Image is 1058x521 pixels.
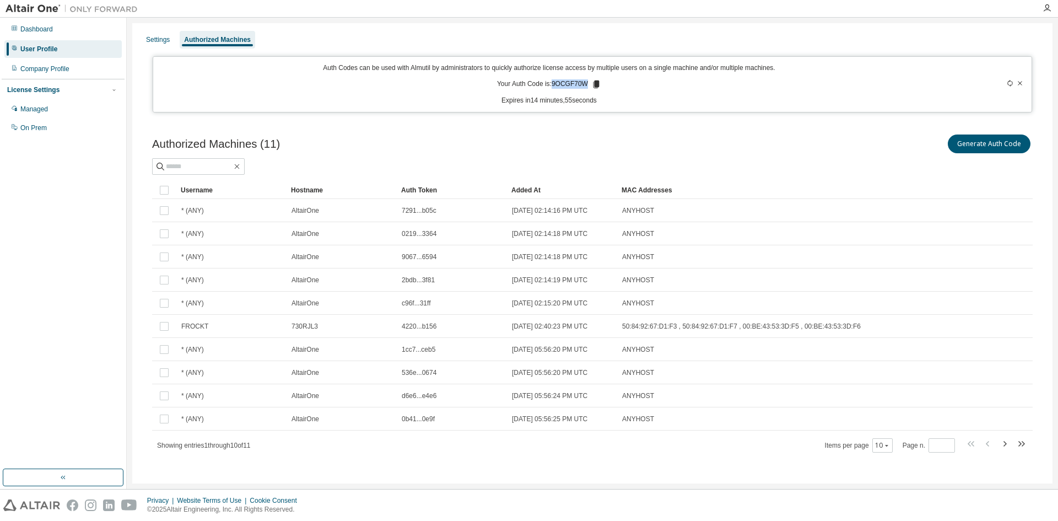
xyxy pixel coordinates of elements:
img: Altair One [6,3,143,14]
div: Dashboard [20,25,53,34]
span: [DATE] 05:56:20 PM UTC [512,345,587,354]
img: youtube.svg [121,499,137,511]
span: * (ANY) [181,299,204,308]
span: [DATE] 02:14:19 PM UTC [512,276,587,284]
div: Company Profile [20,65,69,73]
span: AltairOne [292,368,319,377]
span: Items per page [825,438,893,453]
span: AltairOne [292,276,319,284]
span: * (ANY) [181,229,204,238]
span: [DATE] 05:56:25 PM UTC [512,415,587,423]
div: License Settings [7,85,60,94]
span: * (ANY) [181,253,204,261]
div: Hostname [291,181,392,199]
span: AltairOne [292,415,319,423]
span: [DATE] 02:14:18 PM UTC [512,229,587,238]
button: 10 [875,441,890,450]
div: Cookie Consent [250,496,303,505]
span: 7291...b05c [402,206,436,215]
span: d6e6...e4e6 [402,391,436,400]
span: [DATE] 02:40:23 PM UTC [512,322,587,331]
div: MAC Addresses [622,181,911,199]
button: Generate Auth Code [948,135,1030,153]
span: AltairOne [292,253,319,261]
span: Page n. [903,438,955,453]
span: [DATE] 05:56:20 PM UTC [512,368,587,377]
img: linkedin.svg [103,499,115,511]
img: facebook.svg [67,499,78,511]
span: * (ANY) [181,206,204,215]
p: Auth Codes can be used with Almutil by administrators to quickly authorize license access by mult... [160,63,939,73]
span: * (ANY) [181,415,204,423]
span: 536e...0674 [402,368,436,377]
span: ANYHOST [622,391,654,400]
span: ANYHOST [622,368,654,377]
span: AltairOne [292,229,319,238]
span: AltairOne [292,206,319,215]
span: [DATE] 02:14:16 PM UTC [512,206,587,215]
span: ANYHOST [622,415,654,423]
img: instagram.svg [85,499,96,511]
span: AltairOne [292,391,319,400]
span: * (ANY) [181,368,204,377]
span: * (ANY) [181,276,204,284]
div: Managed [20,105,48,114]
div: Settings [146,35,170,44]
img: altair_logo.svg [3,499,60,511]
span: Showing entries 1 through 10 of 11 [157,442,251,449]
span: c96f...31ff [402,299,430,308]
span: 1cc7...ceb5 [402,345,435,354]
span: ANYHOST [622,345,654,354]
div: Auth Token [401,181,503,199]
span: * (ANY) [181,391,204,400]
div: User Profile [20,45,57,53]
span: 730RJL3 [292,322,318,331]
div: On Prem [20,123,47,132]
span: [DATE] 02:14:18 PM UTC [512,253,587,261]
span: [DATE] 05:56:24 PM UTC [512,391,587,400]
span: AltairOne [292,345,319,354]
span: 50:84:92:67:D1:F3 , 50:84:92:67:D1:F7 , 00:BE:43:53:3D:F5 , 00:BE:43:53:3D:F6 [622,322,861,331]
span: ANYHOST [622,276,654,284]
span: ANYHOST [622,206,654,215]
div: Authorized Machines [184,35,251,44]
div: Website Terms of Use [177,496,250,505]
span: 9067...6594 [402,253,436,261]
span: 0b41...0e9f [402,415,435,423]
div: Username [181,181,282,199]
span: 2bdb...3f81 [402,276,435,284]
div: Added At [511,181,613,199]
span: * (ANY) [181,345,204,354]
p: © 2025 Altair Engineering, Inc. All Rights Reserved. [147,505,304,514]
span: 4220...b156 [402,322,436,331]
p: Expires in 14 minutes, 55 seconds [160,96,939,105]
span: ANYHOST [622,253,654,261]
span: Authorized Machines (11) [152,138,280,151]
span: [DATE] 02:15:20 PM UTC [512,299,587,308]
span: ANYHOST [622,229,654,238]
span: ANYHOST [622,299,654,308]
span: FROCKT [181,322,208,331]
p: Your Auth Code is: 9OCGF70W [497,79,601,89]
div: Privacy [147,496,177,505]
span: AltairOne [292,299,319,308]
span: 0219...3364 [402,229,436,238]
